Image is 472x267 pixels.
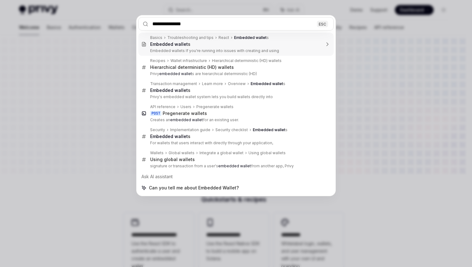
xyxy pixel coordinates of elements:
div: Learn more [202,81,223,86]
div: s [150,134,190,139]
div: s [253,127,288,132]
div: s [251,81,285,86]
b: Embedded wallet [150,88,188,93]
div: Security [150,127,165,132]
div: Basics [150,35,162,40]
div: POST [150,111,161,116]
b: embedded wallet [159,71,192,76]
p: Privy s are hierarchical deterministic (HD) [150,71,321,76]
div: Security checklist [215,127,248,132]
div: Using global wallets [248,150,286,155]
div: Transaction management [150,81,197,86]
div: Global wallets [169,150,194,155]
div: Pregenerate wallets [163,111,207,116]
div: Using global wallets [150,157,195,162]
div: s [150,41,190,47]
div: Troubleshooting and tips [167,35,214,40]
div: React [219,35,229,40]
div: s [234,35,269,40]
b: embedded wallet [170,117,203,122]
b: Embedded wallet [234,35,267,40]
b: Embedded wallet [253,127,285,132]
div: Wallets [150,150,164,155]
div: s [150,88,190,93]
div: ESC [317,21,328,27]
p: Embedded wallets If you're running into issues with creating and using [150,48,321,53]
div: Ask AI assistant [138,171,334,182]
div: Hierarchical deterministic (HD) wallets [212,58,282,63]
div: Users [180,104,191,109]
p: For wallets that users interact with directly through your application, [150,141,321,145]
p: signature or transaction from a user's from another app, Privy [150,164,321,169]
div: Overview [228,81,246,86]
p: Creates an for an existing user. [150,117,321,122]
b: embedded wallet [218,164,251,168]
b: Embedded wallet [150,134,188,139]
b: Embedded wallet [251,81,283,86]
div: Wallet infrastructure [170,58,207,63]
div: Pregenerate wallets [196,104,234,109]
div: Recipes [150,58,165,63]
div: Hierarchical deterministic (HD) wallets [150,64,234,70]
span: Can you tell me about Embedded Wallet? [149,185,239,191]
div: Integrate a global wallet [199,150,243,155]
div: API reference [150,104,175,109]
div: Implementation guide [170,127,210,132]
p: Privy's embedded wallet system lets you build wallets directly into [150,94,321,99]
b: Embedded wallet [150,41,188,47]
